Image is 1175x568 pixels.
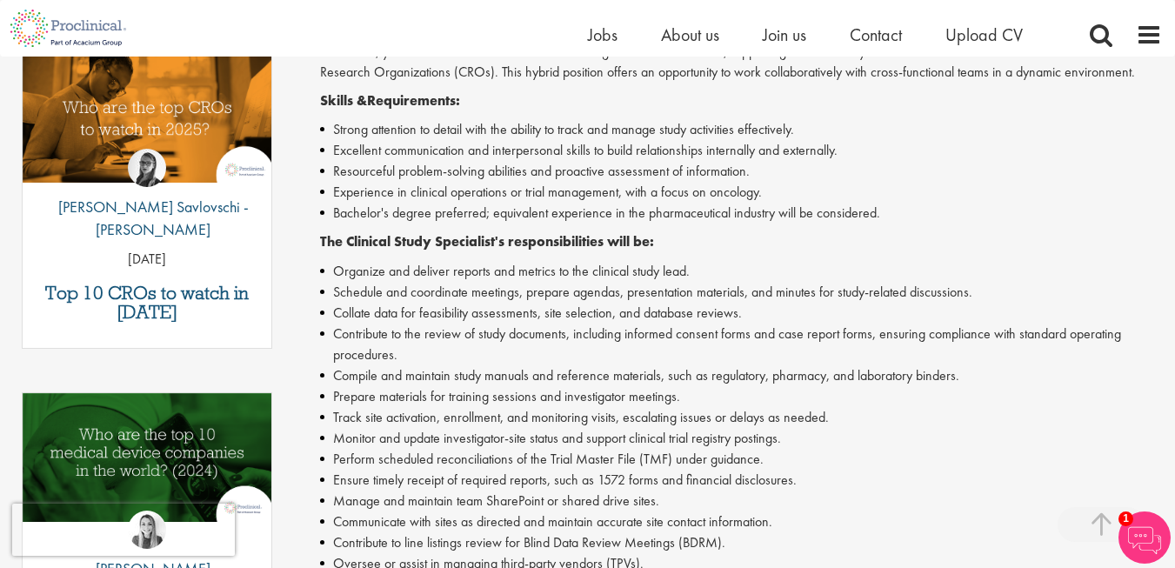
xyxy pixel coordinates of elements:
[320,532,1162,553] li: Contribute to line listings review for Blind Data Review Meetings (BDRM).
[320,428,1162,449] li: Monitor and update investigator-site status and support clinical trial registry postings.
[320,282,1162,303] li: Schedule and coordinate meetings, prepare agendas, presentation materials, and minutes for study-...
[763,23,806,46] a: Join us
[23,54,271,183] img: Top 10 CROs 2025 | Proclinical
[588,23,618,46] a: Jobs
[320,232,654,251] strong: The Clinical Study Specialist's responsibilities will be:
[661,23,719,46] a: About us
[320,303,1162,324] li: Collate data for feasibility assessments, site selection, and database reviews.
[320,449,1162,470] li: Perform scheduled reconciliations of the Trial Master File (TMF) under guidance.
[23,196,271,240] p: [PERSON_NAME] Savlovschi - [PERSON_NAME]
[320,386,1162,407] li: Prepare materials for training sessions and investigator meetings.
[945,23,1023,46] a: Upload CV
[320,470,1162,491] li: Ensure timely receipt of required reports, such as 1572 forms and financial disclosures.
[320,511,1162,532] li: Communicate with sites as directed and maintain accurate site contact information.
[23,393,271,547] a: Link to a post
[1118,511,1171,564] img: Chatbot
[12,504,235,556] iframe: reCAPTCHA
[23,149,271,249] a: Theodora Savlovschi - Wicks [PERSON_NAME] Savlovschi - [PERSON_NAME]
[23,250,271,270] p: [DATE]
[320,119,1162,140] li: Strong attention to detail with the ability to track and manage study activities effectively.
[320,407,1162,428] li: Track site activation, enrollment, and monitoring visits, escalating issues or delays as needed.
[320,203,1162,224] li: Bachelor's degree preferred; equivalent experience in the pharmaceutical industry will be conside...
[320,161,1162,182] li: Resourceful problem-solving abilities and proactive assessment of information.
[320,324,1162,365] li: Contribute to the review of study documents, including informed consent forms and case report for...
[320,182,1162,203] li: Experience in clinical operations or trial management, with a focus on oncology.
[367,91,460,110] strong: Requirements:
[320,365,1162,386] li: Compile and maintain study manuals and reference materials, such as regulatory, pharmacy, and lab...
[320,140,1162,161] li: Excellent communication and interpersonal skills to build relationships internally and externally.
[23,393,271,523] img: Top 10 Medical Device Companies 2024
[128,149,166,187] img: Theodora Savlovschi - Wicks
[320,491,1162,511] li: Manage and maintain team SharePoint or shared drive sites.
[31,284,263,322] a: Top 10 CROs to watch in [DATE]
[1118,511,1133,526] span: 1
[850,23,902,46] a: Contact
[320,91,367,110] strong: Skills &
[320,261,1162,282] li: Organize and deliver reports and metrics to the clinical study lead.
[320,43,1162,83] p: In this role, you will contribute to the successful management of clinical trials, supporting bot...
